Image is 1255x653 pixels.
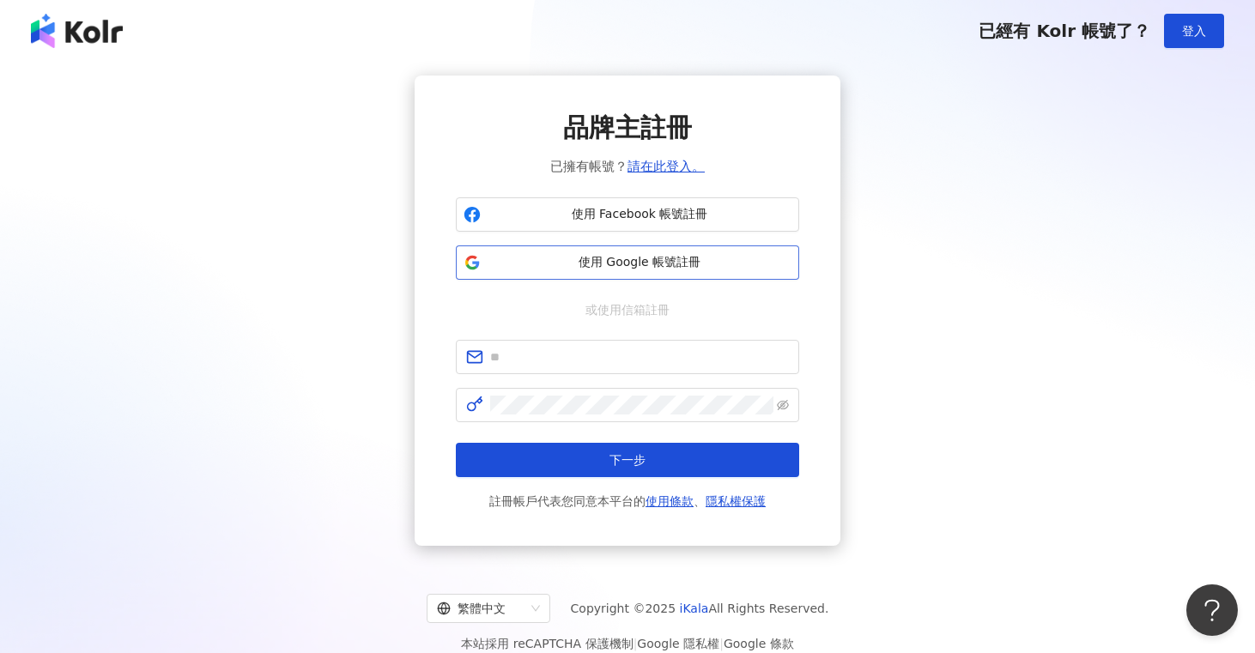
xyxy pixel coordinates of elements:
[456,245,799,280] button: 使用 Google 帳號註冊
[609,453,646,467] span: 下一步
[706,494,766,508] a: 隱私權保護
[456,197,799,232] button: 使用 Facebook 帳號註冊
[550,156,705,177] span: 已擁有帳號？
[777,399,789,411] span: eye-invisible
[979,21,1150,41] span: 已經有 Kolr 帳號了？
[1182,24,1206,38] span: 登入
[489,491,766,511] span: 註冊帳戶代表您同意本平台的 、
[646,494,694,508] a: 使用條款
[1186,584,1238,636] iframe: Help Scout Beacon - Open
[488,254,791,271] span: 使用 Google 帳號註冊
[488,206,791,223] span: 使用 Facebook 帳號註冊
[724,637,794,650] a: Google 條款
[1164,14,1224,48] button: 登入
[571,598,829,619] span: Copyright © 2025 All Rights Reserved.
[437,595,524,622] div: 繁體中文
[573,300,682,319] span: 或使用信箱註冊
[31,14,123,48] img: logo
[680,602,709,615] a: iKala
[634,637,638,650] span: |
[637,637,719,650] a: Google 隱私權
[563,110,692,146] span: 品牌主註冊
[456,443,799,477] button: 下一步
[627,159,705,174] a: 請在此登入。
[719,637,724,650] span: |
